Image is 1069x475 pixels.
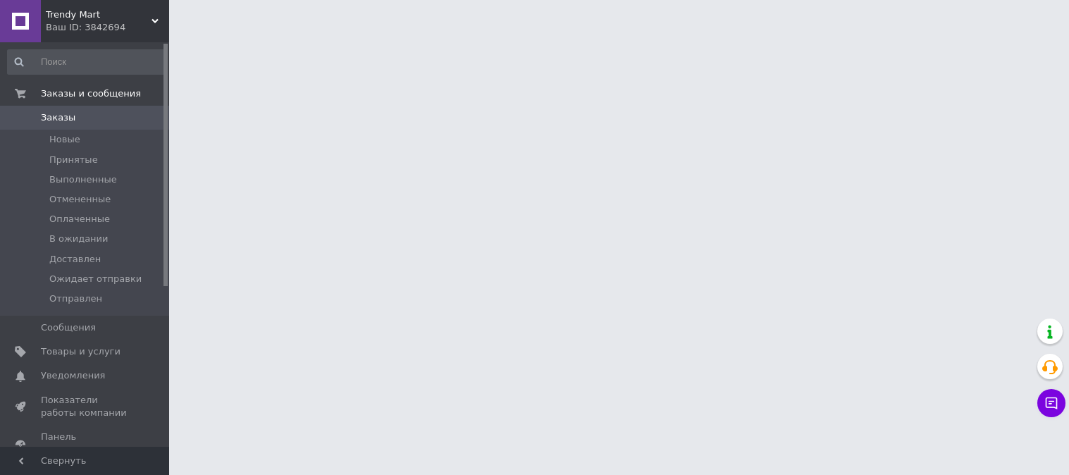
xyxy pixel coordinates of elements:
div: Ваш ID: 3842694 [46,21,169,34]
span: Новые [49,133,80,146]
span: Уведомления [41,369,105,382]
input: Поиск [7,49,166,75]
span: Товары и услуги [41,345,121,358]
span: Принятые [49,154,98,166]
span: Выполненные [49,173,117,186]
span: Показатели работы компании [41,394,130,419]
span: Доставлен [49,253,101,266]
span: Оплаченные [49,213,110,226]
span: Заказы [41,111,75,124]
span: В ожидании [49,233,109,245]
span: Отмененные [49,193,111,206]
span: Отправлен [49,292,102,305]
span: Сообщения [41,321,96,334]
span: Ожидает отправки [49,273,142,285]
span: Заказы и сообщения [41,87,141,100]
span: Trendy Mart [46,8,152,21]
span: Панель управления [41,431,130,456]
button: Чат с покупателем [1037,389,1065,417]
